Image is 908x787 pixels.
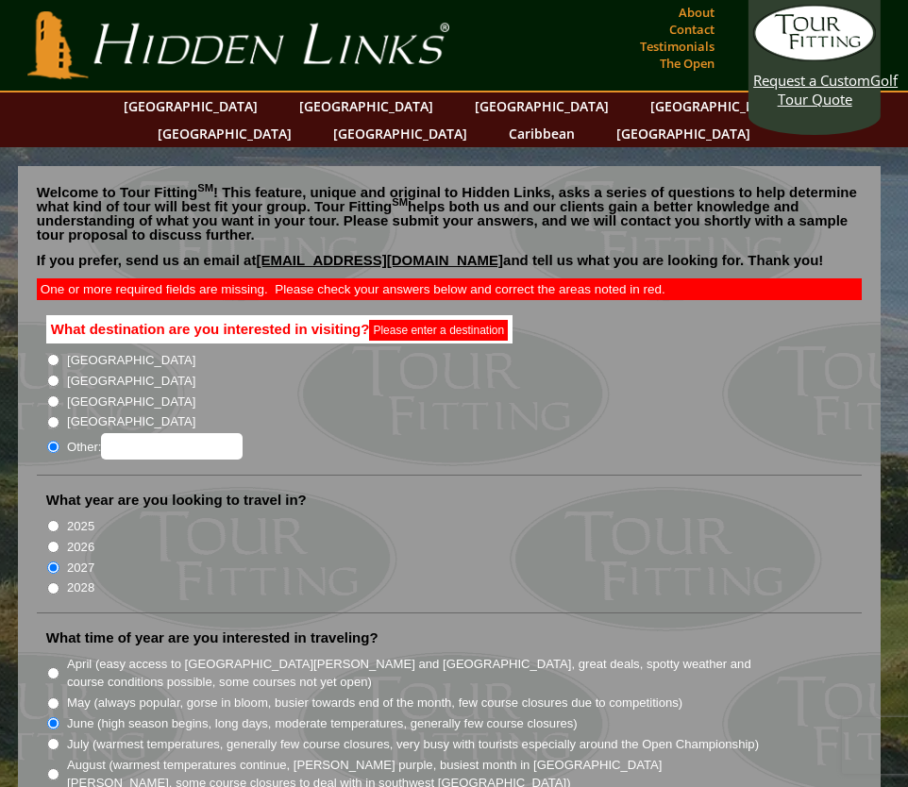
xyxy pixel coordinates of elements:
a: [EMAIL_ADDRESS][DOMAIN_NAME] [256,252,503,268]
input: Other: [101,433,243,460]
label: [GEOGRAPHIC_DATA] [67,393,195,411]
label: April (easy access to [GEOGRAPHIC_DATA][PERSON_NAME] and [GEOGRAPHIC_DATA], great deals, spotty w... [67,655,765,692]
div: One or more required fields are missing. Please check your answers below and correct the areas no... [37,278,862,300]
a: [GEOGRAPHIC_DATA] [641,92,794,120]
a: Testimonials [635,33,719,59]
label: May (always popular, gorse in bloom, busier towards end of the month, few course closures due to ... [67,694,682,712]
a: [GEOGRAPHIC_DATA] [324,120,477,147]
span: Request a Custom [753,71,870,90]
a: [GEOGRAPHIC_DATA] [114,92,267,120]
label: July (warmest temperatures, generally few course closures, very busy with tourists especially aro... [67,735,759,754]
label: [GEOGRAPHIC_DATA] [67,351,195,370]
label: What destination are you interested in visiting? [46,315,513,343]
label: 2025 [67,517,94,536]
a: [GEOGRAPHIC_DATA] [607,120,760,147]
a: Request a CustomGolf Tour Quote [753,5,876,109]
label: 2028 [67,578,94,597]
label: 2026 [67,538,94,557]
a: [GEOGRAPHIC_DATA] [465,92,618,120]
label: What year are you looking to travel in? [46,491,307,510]
label: Other: [67,433,243,460]
label: 2027 [67,559,94,578]
label: June (high season begins, long days, moderate temperatures, generally few course closures) [67,714,578,733]
label: [GEOGRAPHIC_DATA] [67,412,195,431]
a: Contact [664,16,719,42]
span: Please enter a destination [369,320,508,341]
a: [GEOGRAPHIC_DATA] [148,120,301,147]
a: The Open [655,50,719,76]
sup: SM [392,196,408,208]
p: Welcome to Tour Fitting ! This feature, unique and original to Hidden Links, asks a series of que... [37,185,862,242]
a: [GEOGRAPHIC_DATA] [290,92,443,120]
label: [GEOGRAPHIC_DATA] [67,372,195,391]
sup: SM [197,182,213,193]
p: If you prefer, send us an email at and tell us what you are looking for. Thank you! [37,253,862,281]
label: What time of year are you interested in traveling? [46,628,378,647]
a: Caribbean [499,120,584,147]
